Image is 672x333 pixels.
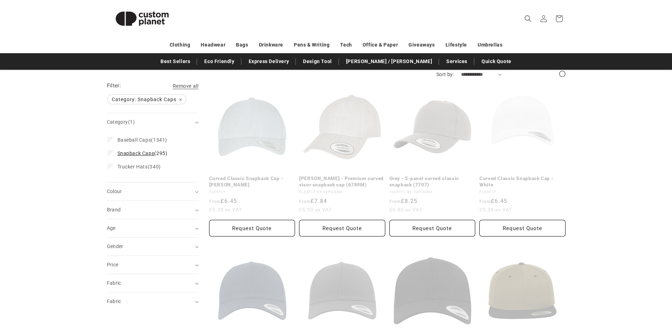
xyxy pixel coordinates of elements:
span: Brand [107,207,121,212]
span: Colour [107,189,122,194]
span: Price [107,262,119,267]
a: Eco Friendly [201,55,238,68]
span: Category: Snapback Caps [108,95,186,104]
span: Remove all [173,83,199,89]
a: Office & Paper [363,39,398,51]
a: Bags [236,39,248,51]
button: Request Quote [209,220,295,236]
summary: Price [107,256,199,274]
a: Headwear [201,39,225,51]
a: Design Tool [299,55,335,68]
button: Request Quote [299,220,385,236]
span: Category [107,119,135,125]
summary: Brand (0 selected) [107,201,199,219]
span: (1) [128,119,135,125]
iframe: Chat Widget [554,257,672,333]
span: (340) [117,164,161,170]
a: Umbrellas [478,39,502,51]
summary: Search [520,11,536,26]
a: [PERSON_NAME] / [PERSON_NAME] [343,55,436,68]
a: Services [443,55,471,68]
summary: Colour (0 selected) [107,183,199,201]
span: Gender [107,243,123,249]
span: Snapback Caps [117,150,155,156]
span: Trucker Hats [117,164,148,169]
a: Clothing [170,39,190,51]
a: Curved Classic Snapback Cap - [PERSON_NAME] [209,175,295,188]
a: [PERSON_NAME] - Premium curved visor snapback cap (6789M) [299,175,385,188]
a: Giveaways [408,39,435,51]
a: Best Sellers [157,55,194,68]
a: Grey - 5-panel curved classic snapback (7707) [389,175,476,188]
label: Sort by: [436,72,454,77]
summary: Category (1 selected) [107,113,199,131]
span: Fabric [107,280,121,286]
a: Quick Quote [478,55,515,68]
span: (1341) [117,137,167,143]
a: Tech [340,39,352,51]
a: Pens & Writing [294,39,329,51]
summary: Fabric (0 selected) [107,292,199,310]
a: Remove all [173,82,199,91]
h2: Filter: [107,82,121,90]
span: (295) [117,150,168,156]
span: Baseball Caps [117,137,151,143]
button: Request Quote [479,220,565,236]
a: Category: Snapback Caps [107,95,187,104]
span: Age [107,225,116,231]
a: Curved Classic Snapback Cap - White [479,175,565,188]
a: Express Delivery [245,55,293,68]
summary: Gender (0 selected) [107,238,199,255]
summary: Fabric (0 selected) [107,274,199,292]
span: Fabric [107,298,121,304]
button: Request Quote [389,220,476,236]
a: Drinkware [259,39,283,51]
img: Custom Planet [107,3,177,35]
a: Lifestyle [446,39,467,51]
summary: Age (0 selected) [107,219,199,237]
